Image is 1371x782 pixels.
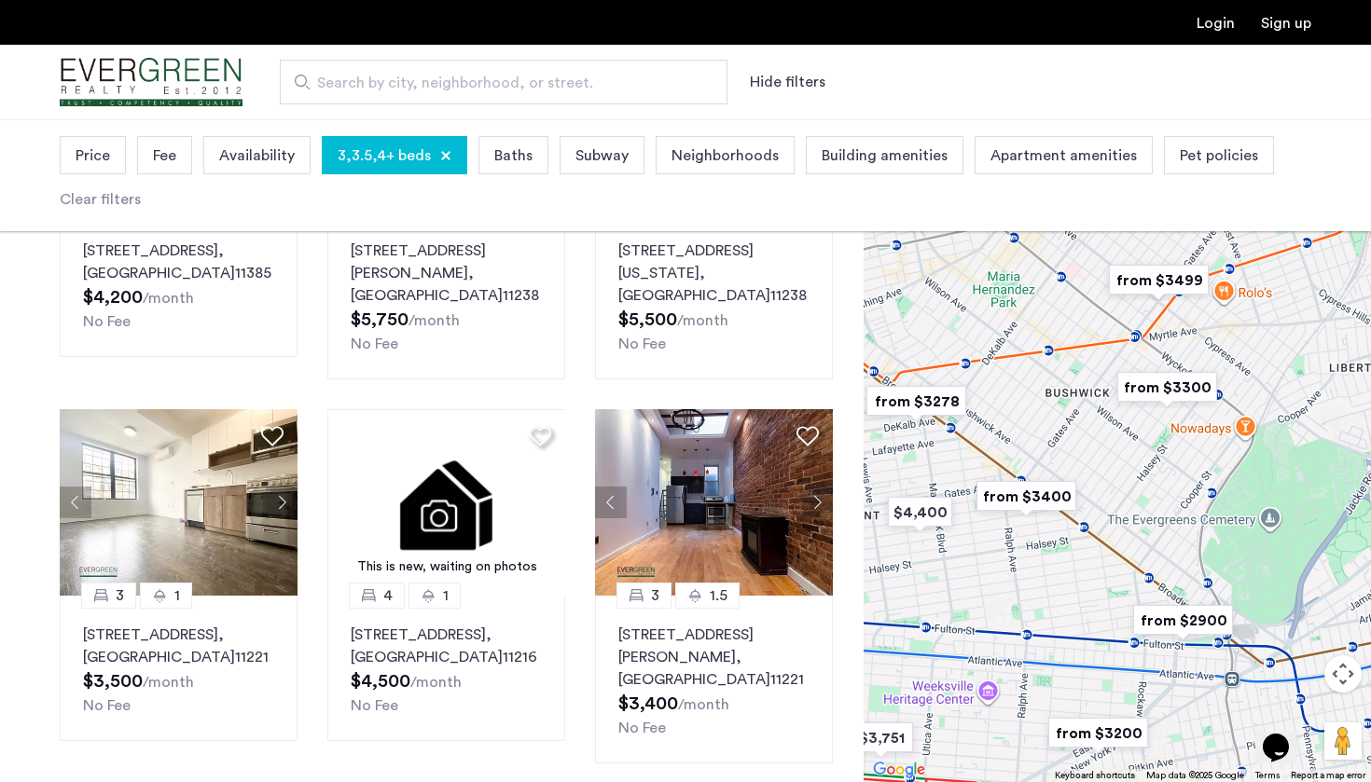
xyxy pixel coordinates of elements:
span: Search by city, neighborhood, or street. [317,72,675,94]
span: Building amenities [822,144,948,167]
button: Previous apartment [60,487,91,518]
img: 218_638502729985738472.jpeg [60,409,298,596]
a: 31.5[STREET_ADDRESS][PERSON_NAME], [GEOGRAPHIC_DATA]11221No Fee [595,596,833,763]
span: Apartment amenities [990,144,1137,167]
sub: /month [409,313,460,328]
a: 41.5[STREET_ADDRESS][PERSON_NAME], [GEOGRAPHIC_DATA]11238No Fee [327,212,565,379]
span: Pet policies [1180,144,1258,167]
iframe: chat widget [1255,707,1315,763]
img: 218_638527788881344979.jpeg [595,409,834,596]
p: [STREET_ADDRESS] 11221 [83,624,274,668]
p: [STREET_ADDRESS][US_STATE] 11238 [618,240,810,307]
sub: /month [677,313,728,328]
div: from $3499 [1101,259,1216,301]
div: $3,751 [841,717,921,759]
sub: /month [143,291,194,306]
span: 1 [174,584,180,607]
button: Next apartment [266,487,298,518]
p: [STREET_ADDRESS][PERSON_NAME] 11221 [618,624,810,691]
div: from $3200 [1041,712,1156,754]
a: This is new, waiting on photos [327,409,566,596]
a: 31[STREET_ADDRESS], [GEOGRAPHIC_DATA]11221No Fee [60,596,298,741]
div: This is new, waiting on photos [337,557,557,577]
span: $3,400 [618,694,678,713]
span: No Fee [83,698,131,713]
span: No Fee [83,314,131,329]
a: 41[STREET_ADDRESS], [GEOGRAPHIC_DATA]11216No Fee [327,596,565,741]
span: 3 [651,584,659,607]
button: Drag Pegman onto the map to open Street View [1324,722,1362,760]
p: [STREET_ADDRESS] 11385 [83,240,274,284]
a: Report a map error [1291,769,1365,782]
div: Clear filters [60,188,141,211]
span: 1 [443,584,449,607]
span: Price [76,144,110,167]
span: $5,500 [618,310,677,329]
span: No Fee [618,720,666,735]
span: 1.5 [710,584,727,607]
span: No Fee [351,336,398,351]
a: 31[STREET_ADDRESS][US_STATE], [GEOGRAPHIC_DATA]11238No Fee [595,212,833,379]
sub: /month [143,675,194,690]
a: Registration [1261,16,1311,31]
p: [STREET_ADDRESS] 11216 [351,624,542,668]
a: Login [1197,16,1235,31]
div: from $2900 [1126,599,1240,641]
span: $3,500 [83,672,143,691]
button: Show or hide filters [750,71,825,93]
div: from $3400 [969,475,1084,517]
span: 4 [383,584,393,607]
span: No Fee [351,698,398,713]
img: logo [60,48,242,117]
span: Neighborhoods [672,144,779,167]
span: $5,750 [351,310,409,329]
a: Open this area in Google Maps (opens a new window) [868,758,930,782]
button: Map camera controls [1324,655,1362,693]
span: Fee [153,144,176,167]
img: 2.gif [327,409,566,596]
span: $4,500 [351,672,410,691]
span: Availability [219,144,295,167]
span: No Fee [618,336,666,351]
img: Google [868,758,930,782]
a: 31.5[STREET_ADDRESS], [GEOGRAPHIC_DATA]11385No Fee [60,212,298,357]
span: 3 [116,584,124,607]
sub: /month [410,675,462,690]
div: from $3300 [1110,366,1225,408]
span: Baths [494,144,533,167]
span: Subway [575,144,629,167]
p: [STREET_ADDRESS][PERSON_NAME] 11238 [351,240,542,307]
div: from $3278 [859,380,974,422]
span: Map data ©2025 Google [1146,771,1244,780]
button: Keyboard shortcuts [1055,769,1135,782]
a: Terms [1255,769,1280,782]
input: Apartment Search [280,60,727,104]
span: 3,3.5,4+ beds [338,144,431,167]
sub: /month [678,697,729,712]
div: $4,400 [880,491,960,533]
span: $4,200 [83,288,143,307]
a: Cazamio Logo [60,48,242,117]
button: Previous apartment [595,487,627,518]
button: Next apartment [801,487,833,518]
